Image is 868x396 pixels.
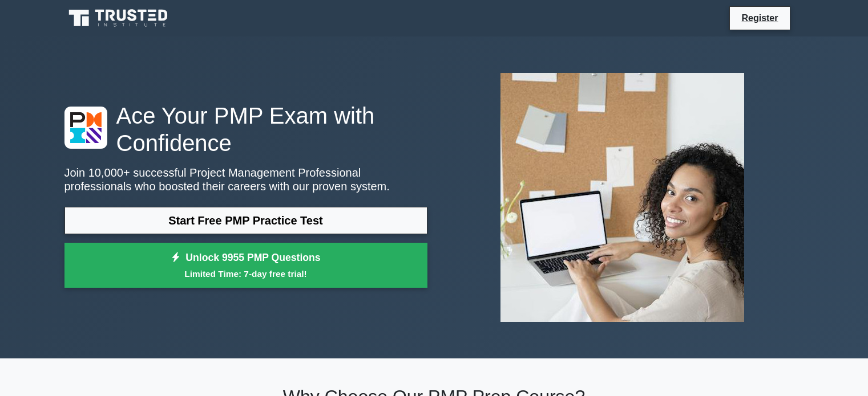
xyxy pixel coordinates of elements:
[734,11,785,25] a: Register
[79,267,413,280] small: Limited Time: 7-day free trial!
[64,207,427,234] a: Start Free PMP Practice Test
[64,166,427,193] p: Join 10,000+ successful Project Management Professional professionals who boosted their careers w...
[64,102,427,157] h1: Ace Your PMP Exam with Confidence
[64,243,427,288] a: Unlock 9955 PMP QuestionsLimited Time: 7-day free trial!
